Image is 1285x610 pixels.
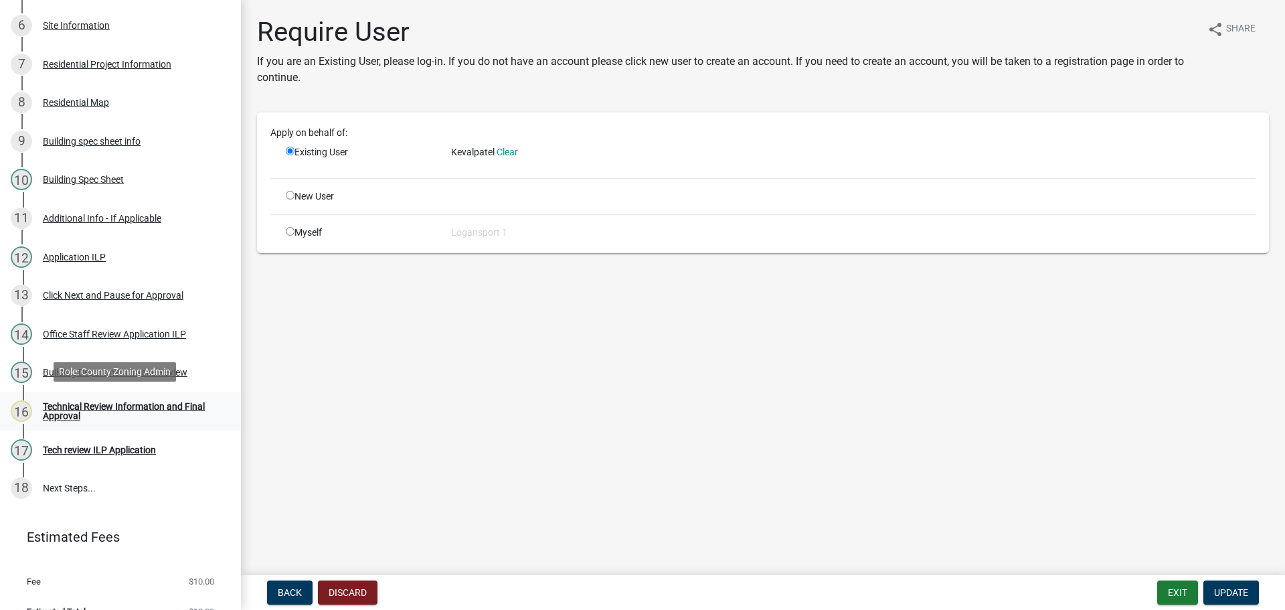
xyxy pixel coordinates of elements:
div: Residential Map [43,98,109,107]
div: Building Spec Sheet [43,175,124,184]
div: 8 [11,92,32,113]
button: Update [1203,581,1259,605]
div: 10 [11,169,32,190]
div: Residential Project Information [43,60,171,69]
div: New User [276,189,441,204]
div: 16 [11,400,32,422]
div: 14 [11,323,32,345]
span: Update [1214,587,1248,598]
div: Click Next and Pause for Approval [43,291,183,300]
div: Building spec sheet info [43,137,141,146]
div: Existing User [276,145,441,167]
div: 17 [11,439,32,461]
i: share [1207,21,1223,37]
div: 6 [11,15,32,36]
div: Apply on behalf of: [260,126,1266,140]
span: Kevalpatel [451,147,495,157]
div: Myself [276,226,441,240]
a: Clear [497,147,518,157]
button: Discard [318,581,377,605]
div: Technical Review Information and Final Approval [43,402,220,421]
h1: Require User [257,16,1197,48]
div: Building Department Intake Review [43,368,187,377]
div: Additional Info - If Applicable [43,214,161,223]
div: 12 [11,246,32,268]
div: 11 [11,208,32,229]
div: Office Staff Review Application ILP [43,329,186,339]
p: If you are an Existing User, please log-in. If you do not have an account please click new user t... [257,54,1197,86]
button: Exit [1157,581,1198,605]
div: Site Information [43,21,110,30]
button: Back [267,581,313,605]
div: Application ILP [43,252,106,262]
a: Estimated Fees [11,524,220,550]
button: shareShare [1197,16,1266,42]
div: 7 [11,54,32,75]
div: 15 [11,362,32,383]
div: 13 [11,285,32,306]
span: Share [1226,21,1256,37]
div: Role: County Zoning Admin [54,362,176,382]
div: Tech review ILP Application [43,445,156,455]
span: Back [278,587,302,598]
div: 9 [11,131,32,152]
div: 18 [11,477,32,499]
span: $10.00 [189,577,214,586]
span: Fee [27,577,41,586]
